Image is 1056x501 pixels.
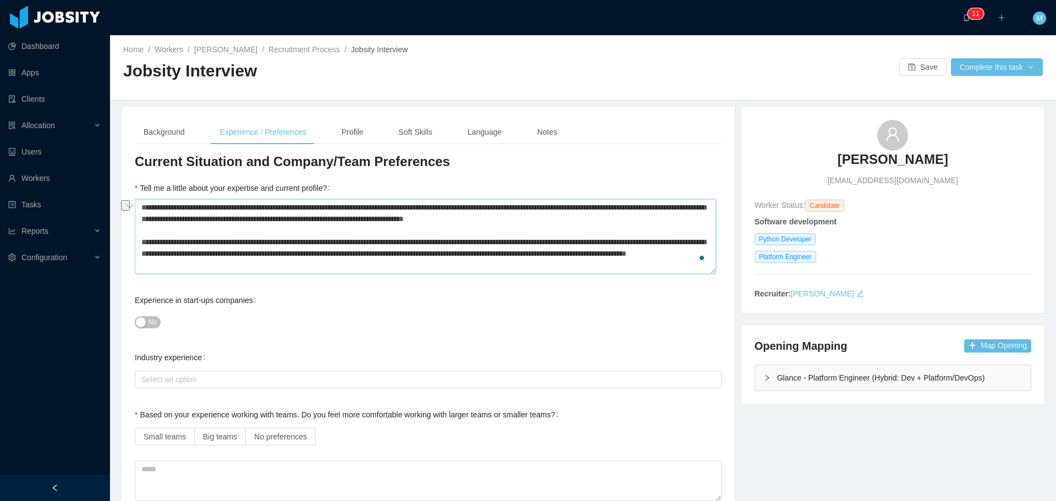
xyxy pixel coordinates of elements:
[805,200,844,212] span: Candidate
[135,184,334,192] label: Tell me a little about your expertise and current profile?
[764,375,771,381] i: icon: right
[8,227,16,235] i: icon: line-chart
[21,253,67,262] span: Configuration
[838,151,948,168] h3: [PERSON_NAME]
[141,374,710,385] div: Select an option
[8,167,101,189] a: icon: userWorkers
[8,88,101,110] a: icon: auditClients
[21,227,48,235] span: Reports
[333,120,372,145] div: Profile
[8,35,101,57] a: icon: pie-chartDashboard
[755,365,1031,390] div: icon: rightGlance - Platform Engineer (Hybrid: Dev + Platform/DevOps)
[528,120,566,145] div: Notes
[8,141,101,163] a: icon: robotUsers
[390,120,441,145] div: Soft Skills
[135,296,261,305] label: Experience in start-ups companies
[791,289,854,298] a: [PERSON_NAME]
[194,45,257,54] a: [PERSON_NAME]
[885,126,900,142] i: icon: user
[148,317,157,328] span: No
[344,45,346,54] span: /
[135,120,194,145] div: Background
[135,316,161,328] button: Experience in start-ups companies
[976,8,980,19] p: 1
[135,153,722,170] h3: Current Situation and Company/Team Preferences
[755,201,805,210] span: Worker Status:
[138,373,144,386] input: Industry experience
[755,251,816,263] span: Platform Engineer
[135,353,210,362] label: Industry experience
[262,45,264,54] span: /
[998,14,1005,21] i: icon: plus
[155,45,183,54] a: Workers
[755,289,791,298] strong: Recruiter:
[964,339,1031,353] button: icon: plusMap Opening
[951,58,1043,76] button: Complete this taskicon: down
[1036,12,1043,25] span: M
[856,290,864,298] i: icon: edit
[8,194,101,216] a: icon: profileTasks
[755,217,837,226] strong: Software development
[148,45,150,54] span: /
[899,58,947,76] button: icon: saveSave
[8,122,16,129] i: icon: solution
[123,45,144,54] a: Home
[144,432,186,441] span: Small teams
[254,432,307,441] span: No preferences
[268,45,340,54] a: Recruitment Process
[203,432,237,441] span: Big teams
[8,254,16,261] i: icon: setting
[123,60,583,82] h2: Jobsity Interview
[838,151,948,175] a: [PERSON_NAME]
[135,410,563,419] label: Based on your experience working with teams. Do you feel more comfortable working with larger tea...
[211,120,315,145] div: Experience / Preferences
[972,8,976,19] p: 1
[135,199,716,274] textarea: To enrich screen reader interactions, please activate Accessibility in Grammarly extension settings
[8,62,101,84] a: icon: appstoreApps
[188,45,190,54] span: /
[459,120,510,145] div: Language
[21,121,55,130] span: Allocation
[828,175,958,186] span: [EMAIL_ADDRESS][DOMAIN_NAME]
[351,45,408,54] span: Jobsity Interview
[967,8,983,19] sup: 11
[755,233,816,245] span: Python Developer
[755,338,848,354] h4: Opening Mapping
[963,14,970,21] i: icon: bell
